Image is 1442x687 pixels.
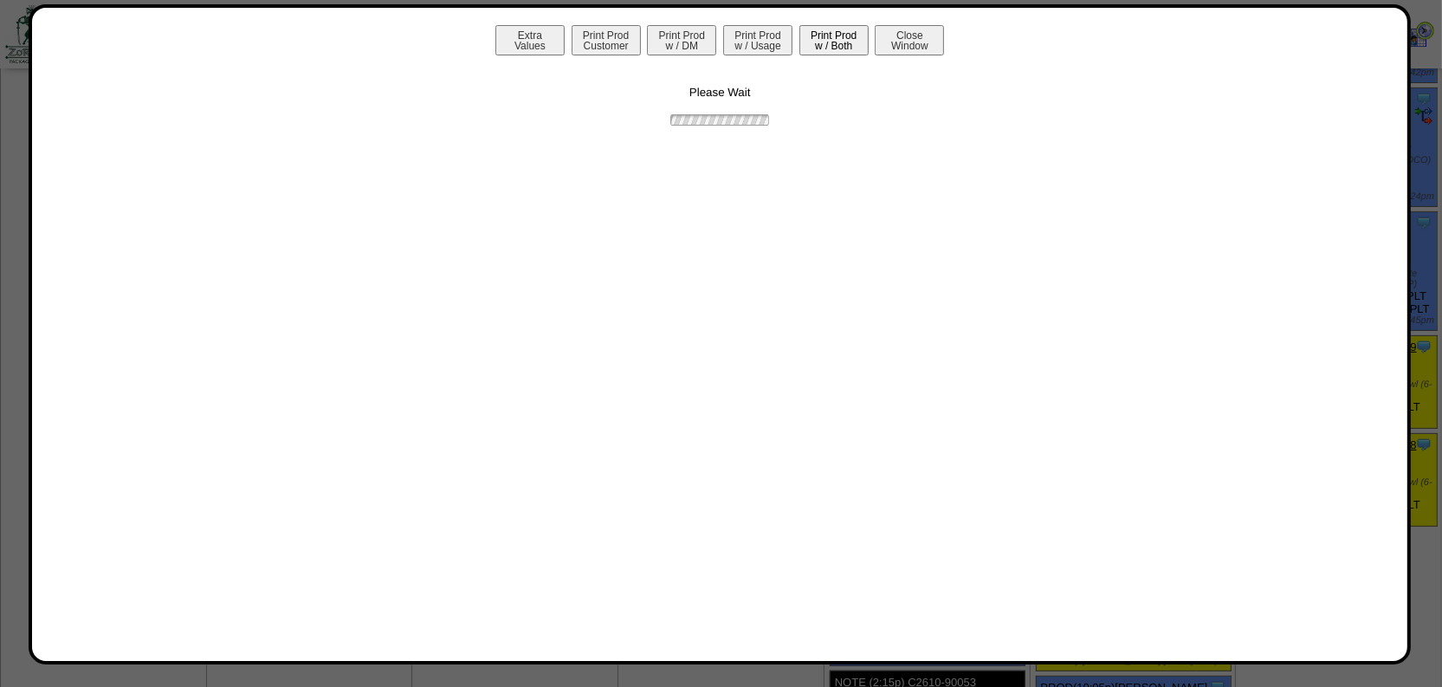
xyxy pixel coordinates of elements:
a: CloseWindow [873,39,946,52]
button: Print Prodw / Both [799,25,869,55]
div: Please Wait [49,60,1390,128]
button: ExtraValues [495,25,565,55]
img: ajax-loader.gif [668,112,772,128]
button: CloseWindow [875,25,944,55]
button: Print ProdCustomer [572,25,641,55]
button: Print Prodw / Usage [723,25,792,55]
button: Print Prodw / DM [647,25,716,55]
